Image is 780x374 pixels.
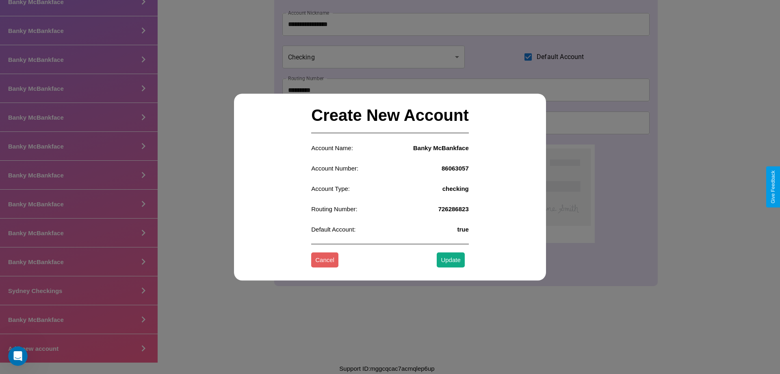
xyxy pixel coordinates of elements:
p: Routing Number: [311,203,357,214]
p: Account Name: [311,142,353,153]
p: Account Number: [311,163,358,174]
h4: 726286823 [438,206,469,212]
button: Cancel [311,253,338,268]
p: Default Account: [311,224,355,235]
h4: 86063057 [442,165,469,172]
iframe: Intercom live chat [8,346,28,366]
h4: true [457,226,468,233]
h2: Create New Account [311,98,469,133]
h4: Banky McBankface [413,144,469,151]
p: Account Type: [311,183,350,194]
h4: checking [442,185,469,192]
button: Update [437,253,464,268]
div: Give Feedback [770,171,776,203]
